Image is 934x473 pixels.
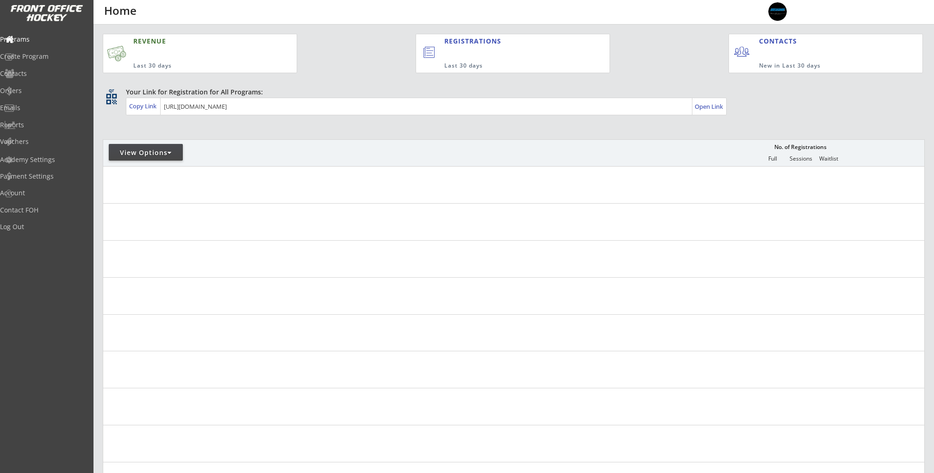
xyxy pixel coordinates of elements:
button: qr_code [105,92,118,106]
div: REGISTRATIONS [444,37,567,46]
div: qr [106,87,117,93]
div: REVENUE [133,37,252,46]
div: Copy Link [129,102,158,110]
div: New in Last 30 days [759,62,879,70]
div: Full [759,156,786,162]
div: Last 30 days [133,62,252,70]
div: Last 30 days [444,62,572,70]
a: Open Link [695,100,724,113]
div: Waitlist [815,156,842,162]
div: Sessions [787,156,815,162]
div: No. of Registrations [772,144,829,150]
div: Your Link for Registration for All Programs: [126,87,896,97]
div: CONTACTS [759,37,801,46]
div: View Options [109,148,183,157]
div: Open Link [695,103,724,111]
